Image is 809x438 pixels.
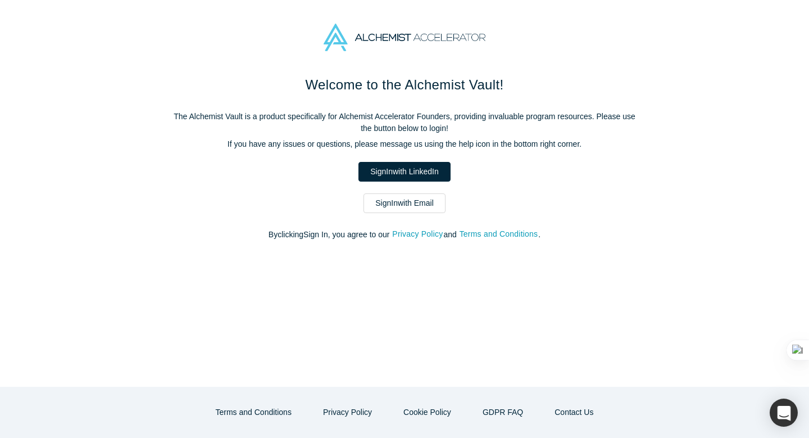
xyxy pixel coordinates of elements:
[204,403,303,422] button: Terms and Conditions
[324,24,485,51] img: Alchemist Accelerator Logo
[471,403,535,422] a: GDPR FAQ
[311,403,384,422] button: Privacy Policy
[358,162,450,182] a: SignInwith LinkedIn
[392,403,463,422] button: Cookie Policy
[169,229,640,241] p: By clicking Sign In , you agree to our and .
[169,138,640,150] p: If you have any issues or questions, please message us using the help icon in the bottom right co...
[169,111,640,134] p: The Alchemist Vault is a product specifically for Alchemist Accelerator Founders, providing inval...
[392,228,443,241] button: Privacy Policy
[169,75,640,95] h1: Welcome to the Alchemist Vault!
[459,228,539,241] button: Terms and Conditions
[543,403,605,422] button: Contact Us
[363,193,446,213] a: SignInwith Email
